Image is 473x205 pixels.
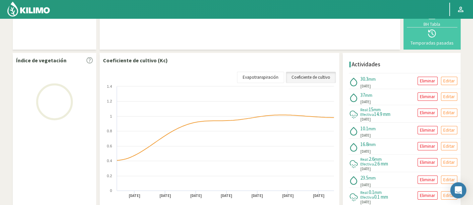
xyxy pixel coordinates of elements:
a: Evapotranspiración [237,72,284,83]
span: [DATE] [360,117,371,122]
p: Eliminar [420,126,435,134]
button: Editar [441,92,457,101]
span: 0.1 [369,189,374,195]
img: Loading... [21,68,88,135]
text: [DATE] [313,193,324,198]
a: Coeficiente de cultivo [286,72,336,83]
button: Eliminar [418,158,438,166]
span: mm [374,189,382,195]
button: Eliminar [418,176,438,184]
p: Editar [443,93,455,100]
button: Eliminar [418,77,438,85]
text: 1 [110,114,112,118]
span: [DATE] [360,133,371,138]
button: Editar [441,191,457,200]
button: Editar [441,77,457,85]
span: 2.6 [369,156,374,162]
span: [DATE] [360,99,371,105]
span: 0.1 mm [374,194,388,200]
span: mm [368,141,376,147]
button: Eliminar [418,92,438,101]
p: Eliminar [420,142,435,150]
text: 0 [110,189,112,193]
button: Editar [441,158,457,166]
text: [DATE] [251,193,263,198]
span: [DATE] [360,149,371,154]
span: mm [368,126,376,132]
span: mm [368,175,376,181]
span: mm [374,156,382,162]
span: 37 [360,92,365,98]
p: Eliminar [420,158,435,166]
p: Coeficiente de cultivo (Kc) [103,56,168,64]
p: Índice de vegetación [16,56,67,64]
p: Eliminar [420,192,435,199]
button: Eliminar [418,191,438,200]
button: Eliminar [418,142,438,150]
p: Eliminar [420,77,435,85]
p: Editar [443,142,455,150]
span: [DATE] [360,182,371,188]
span: Real: [360,190,369,195]
text: [DATE] [282,193,293,198]
span: Real: [360,157,369,162]
span: mm [368,76,376,82]
span: 14.9 mm [374,111,390,117]
h4: Actividades [352,61,380,68]
p: Editar [443,109,455,117]
p: Editar [443,77,455,85]
text: [DATE] [190,193,202,198]
button: Eliminar [418,126,438,134]
text: 0.2 [107,174,112,178]
text: 1.4 [107,84,112,88]
p: Eliminar [420,109,435,117]
span: 16.8 [360,141,368,147]
div: Temporadas pasadas [409,41,455,45]
p: Eliminar [420,176,435,184]
p: Editar [443,126,455,134]
span: Real: [360,107,369,112]
p: Editar [443,176,455,184]
button: Editar [441,176,457,184]
button: Temporadas pasadas [407,27,457,46]
text: 0.8 [107,129,112,133]
p: Editar [443,158,455,166]
span: [DATE] [360,199,371,205]
text: [DATE] [128,193,140,198]
button: Editar [441,142,457,150]
span: Efectiva [360,195,374,200]
button: Editar [441,126,457,134]
text: [DATE] [159,193,171,198]
span: 2.6 mm [374,160,388,167]
span: 10.1 [360,125,368,132]
span: mm [373,107,381,113]
span: 30.3 [360,76,368,82]
span: 15 [369,106,373,113]
span: mm [365,92,372,98]
button: Eliminar [418,109,438,117]
p: Eliminar [420,93,435,100]
span: Efectiva [360,112,374,117]
p: Editar [443,192,455,199]
text: 0.6 [107,144,112,148]
button: Editar [441,109,457,117]
span: [DATE] [360,166,371,172]
text: 0.4 [107,159,112,163]
span: [DATE] [360,83,371,89]
img: Kilimo [7,1,50,17]
div: Open Intercom Messenger [450,182,466,198]
div: BH Tabla [409,22,455,26]
span: Efectiva [360,161,374,166]
span: 23.5 [360,175,368,181]
text: 1.2 [107,99,112,103]
text: [DATE] [221,193,232,198]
